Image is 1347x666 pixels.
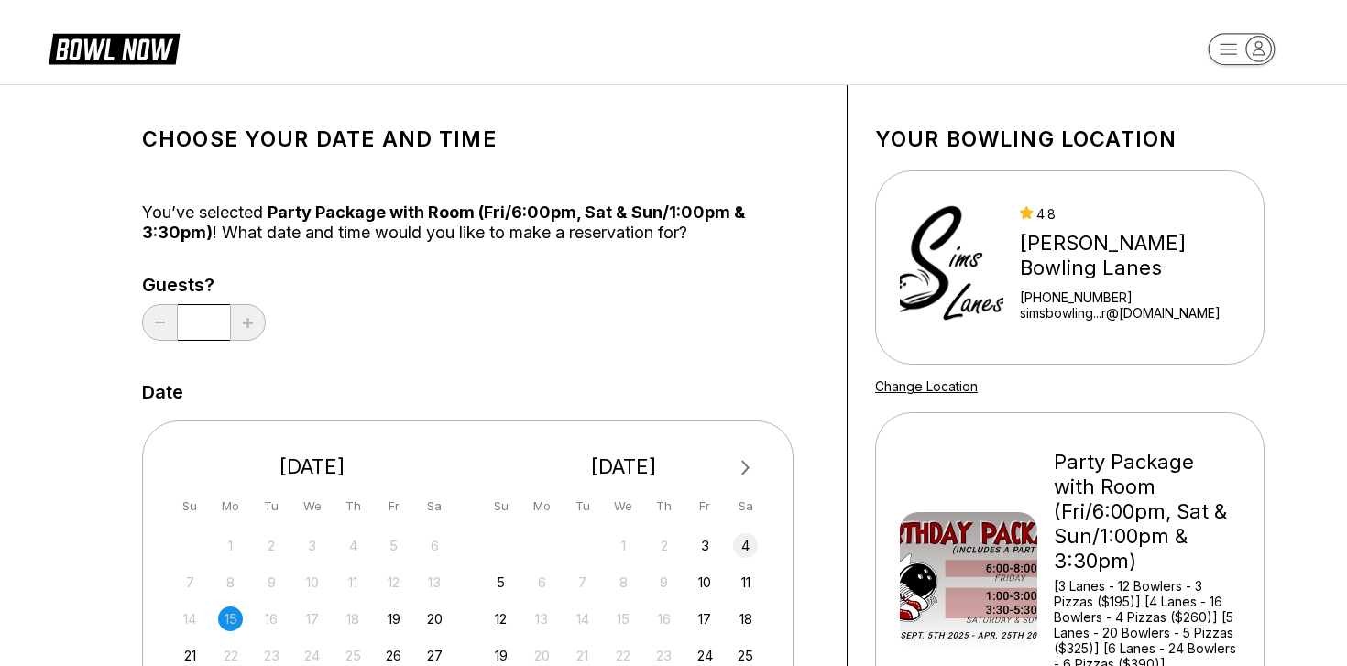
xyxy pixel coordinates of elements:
[900,512,1037,650] img: Party Package with Room (Fri/6:00pm, Sat & Sun/1:00pm & 3:30pm)
[611,533,636,558] div: Not available Wednesday, October 1st, 2025
[422,570,447,595] div: Not available Saturday, September 13th, 2025
[570,570,595,595] div: Not available Tuesday, October 7th, 2025
[341,533,366,558] div: Not available Thursday, September 4th, 2025
[1020,231,1255,280] div: [PERSON_NAME] Bowling Lanes
[142,202,819,243] div: You’ve selected ! What date and time would you like to make a reservation for?
[693,494,717,519] div: Fr
[875,126,1265,152] h1: Your bowling location
[570,494,595,519] div: Tu
[300,494,324,519] div: We
[1020,289,1255,305] div: [PHONE_NUMBER]
[570,606,595,631] div: Not available Tuesday, October 14th, 2025
[488,494,513,519] div: Su
[218,570,243,595] div: Not available Monday, September 8th, 2025
[142,382,183,402] label: Date
[652,494,676,519] div: Th
[611,606,636,631] div: Not available Wednesday, October 15th, 2025
[1054,450,1240,573] div: Party Package with Room (Fri/6:00pm, Sat & Sun/1:00pm & 3:30pm)
[381,533,406,558] div: Not available Friday, September 5th, 2025
[259,494,284,519] div: Tu
[731,453,761,483] button: Next Month
[422,533,447,558] div: Not available Saturday, September 6th, 2025
[652,533,676,558] div: Not available Thursday, October 2nd, 2025
[218,533,243,558] div: Not available Monday, September 1st, 2025
[900,199,1003,336] img: Sims Bowling Lanes
[341,606,366,631] div: Not available Thursday, September 18th, 2025
[652,606,676,631] div: Not available Thursday, October 16th, 2025
[341,494,366,519] div: Th
[170,454,454,479] div: [DATE]
[178,606,203,631] div: Not available Sunday, September 14th, 2025
[488,606,513,631] div: Choose Sunday, October 12th, 2025
[733,494,758,519] div: Sa
[300,533,324,558] div: Not available Wednesday, September 3rd, 2025
[530,570,554,595] div: Not available Monday, October 6th, 2025
[341,570,366,595] div: Not available Thursday, September 11th, 2025
[218,494,243,519] div: Mo
[733,570,758,595] div: Choose Saturday, October 11th, 2025
[300,606,324,631] div: Not available Wednesday, September 17th, 2025
[422,494,447,519] div: Sa
[652,570,676,595] div: Not available Thursday, October 9th, 2025
[1020,305,1255,321] a: simsbowling...r@[DOMAIN_NAME]
[142,126,819,152] h1: Choose your Date and time
[733,533,758,558] div: Choose Saturday, October 4th, 2025
[530,606,554,631] div: Not available Monday, October 13th, 2025
[300,570,324,595] div: Not available Wednesday, September 10th, 2025
[259,570,284,595] div: Not available Tuesday, September 9th, 2025
[693,606,717,631] div: Choose Friday, October 17th, 2025
[482,454,766,479] div: [DATE]
[693,570,717,595] div: Choose Friday, October 10th, 2025
[611,570,636,595] div: Not available Wednesday, October 8th, 2025
[530,494,554,519] div: Mo
[142,275,266,295] label: Guests?
[422,606,447,631] div: Choose Saturday, September 20th, 2025
[178,570,203,595] div: Not available Sunday, September 7th, 2025
[733,606,758,631] div: Choose Saturday, October 18th, 2025
[178,494,203,519] div: Su
[259,606,284,631] div: Not available Tuesday, September 16th, 2025
[875,378,978,394] a: Change Location
[611,494,636,519] div: We
[142,202,746,242] span: Party Package with Room (Fri/6:00pm, Sat & Sun/1:00pm & 3:30pm)
[381,606,406,631] div: Choose Friday, September 19th, 2025
[259,533,284,558] div: Not available Tuesday, September 2nd, 2025
[381,570,406,595] div: Not available Friday, September 12th, 2025
[693,533,717,558] div: Choose Friday, October 3rd, 2025
[381,494,406,519] div: Fr
[218,606,243,631] div: Not available Monday, September 15th, 2025
[488,570,513,595] div: Choose Sunday, October 5th, 2025
[1020,206,1255,222] div: 4.8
